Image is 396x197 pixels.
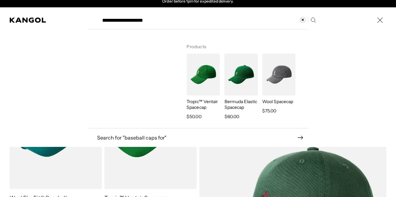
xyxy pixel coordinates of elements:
[262,99,295,104] p: Wool Spacecap
[187,36,298,54] h3: Products
[300,17,308,23] button: Clear search term
[310,17,316,23] button: Search here
[374,14,386,27] button: Close
[262,107,276,115] span: $75.00
[88,135,308,140] button: Search for "baseball caps for"
[97,135,297,140] span: Search for " baseball caps for "
[187,54,220,95] img: Tropic™ Ventair Spacecap
[225,54,258,95] img: Bermuda Elastic Spacecap
[187,99,220,110] p: Tropic™ Ventair Spacecap
[10,18,46,23] a: Kangol
[187,113,201,120] span: $50.00
[225,99,258,110] p: Bermuda Elastic Spacecap
[262,54,295,95] img: Wool Spacecap
[225,113,239,120] span: $60.00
